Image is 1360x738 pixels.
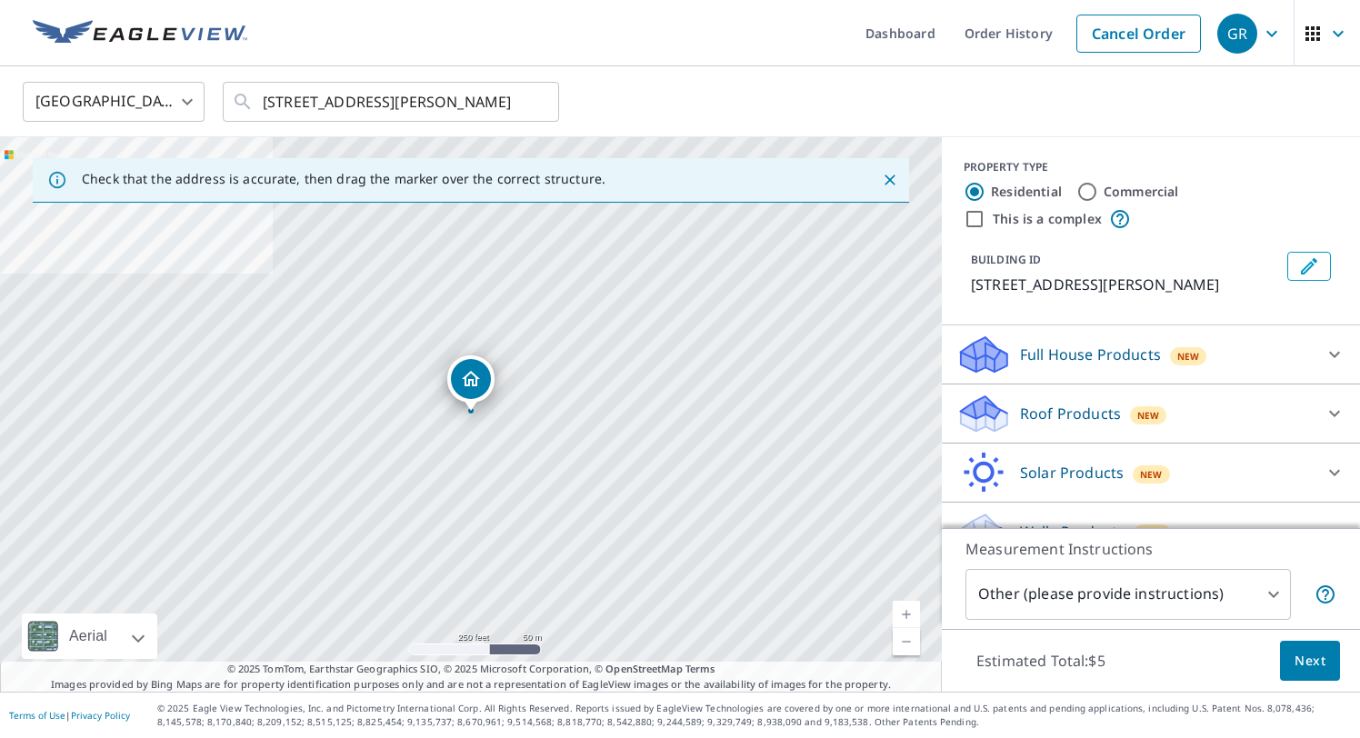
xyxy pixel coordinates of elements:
label: This is a complex [993,210,1102,228]
div: [GEOGRAPHIC_DATA] [23,76,205,127]
p: Measurement Instructions [965,538,1336,560]
p: Check that the address is accurate, then drag the marker over the correct structure. [82,171,605,187]
p: Solar Products [1020,462,1124,484]
span: New [1177,349,1200,364]
span: Please provide instructions on the next page for which structures you would like measured. You wi... [1315,583,1336,605]
span: New [1140,467,1163,482]
div: PROPERTY TYPE [964,159,1338,175]
button: Next [1280,641,1340,682]
div: Other (please provide instructions) [965,569,1291,620]
button: Edit building 1 [1287,252,1331,281]
p: © 2025 Eagle View Technologies, Inc. and Pictometry International Corp. All Rights Reserved. Repo... [157,702,1351,729]
a: Privacy Policy [71,709,130,722]
p: BUILDING ID [971,252,1041,267]
div: Solar ProductsNew [956,451,1345,494]
div: Aerial [64,613,113,659]
input: Search by address or latitude-longitude [263,76,522,127]
p: | [9,710,130,721]
label: Residential [991,183,1062,201]
a: Terms [685,662,715,675]
div: Dropped pin, building 1, Residential property, 263 Avery St Ashland, OR 97520 [447,355,495,412]
p: Roof Products [1020,403,1121,424]
img: EV Logo [33,20,247,47]
p: Full House Products [1020,344,1161,365]
a: OpenStreetMap [605,662,682,675]
p: Estimated Total: $5 [962,641,1120,681]
span: Next [1295,650,1325,673]
a: Terms of Use [9,709,65,722]
div: Walls ProductsNew [956,510,1345,553]
span: New [1141,526,1164,541]
a: Current Level 17, Zoom Out [893,628,920,655]
p: Walls Products [1020,521,1125,543]
span: © 2025 TomTom, Earthstar Geographics SIO, © 2025 Microsoft Corporation, © [227,662,715,677]
div: GR [1217,14,1257,54]
span: New [1137,408,1160,423]
a: Cancel Order [1076,15,1201,53]
div: Roof ProductsNew [956,392,1345,435]
label: Commercial [1104,183,1179,201]
div: Aerial [22,613,157,659]
div: Full House ProductsNew [956,333,1345,376]
button: Close [878,168,902,192]
a: Current Level 17, Zoom In [893,601,920,628]
p: [STREET_ADDRESS][PERSON_NAME] [971,274,1280,295]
